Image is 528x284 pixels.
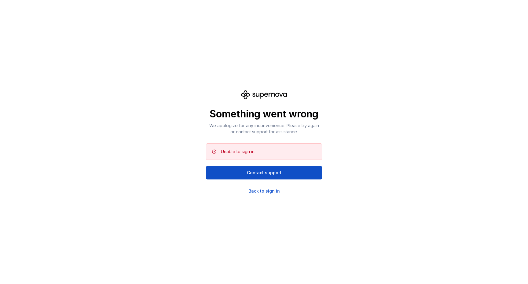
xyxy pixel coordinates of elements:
span: Contact support [247,170,281,176]
button: Contact support [206,166,322,179]
a: Back to sign in [248,188,280,194]
p: Something went wrong [206,108,322,120]
div: Unable to sign in. [221,149,255,155]
p: We apologize for any inconvenience. Please try again or contact support for assistance. [206,123,322,135]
